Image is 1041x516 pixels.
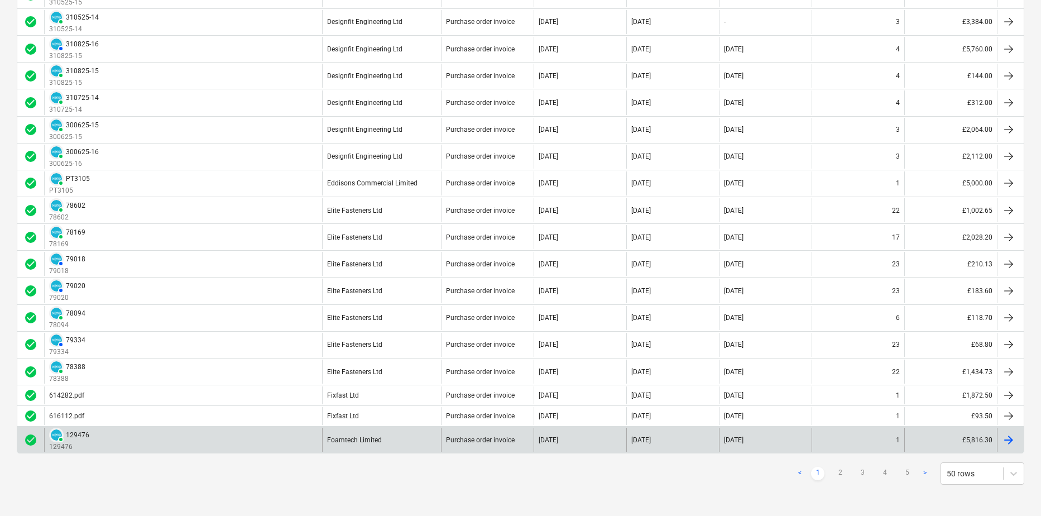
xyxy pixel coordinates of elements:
[49,213,85,222] p: 78602
[446,45,515,53] div: Purchase order invoice
[724,260,743,268] div: [DATE]
[539,412,558,420] div: [DATE]
[24,257,37,271] div: Invoice was approved
[811,467,824,480] a: Page 1 is your current page
[724,287,743,295] div: [DATE]
[631,207,651,214] div: [DATE]
[49,25,99,34] p: 310525-14
[51,335,62,346] img: xero.svg
[904,360,997,384] div: £1,434.73
[724,152,743,160] div: [DATE]
[24,409,37,423] span: check_circle
[49,412,84,420] div: 616112.pdf
[539,18,558,26] div: [DATE]
[51,254,62,265] img: xero.svg
[49,10,64,25] div: Invoice has been synced with Xero and its status is currently PAID
[904,145,997,169] div: £2,112.00
[66,148,99,156] div: 300625-16
[49,321,85,330] p: 78094
[24,42,37,56] span: check_circle
[904,306,997,330] div: £118.70
[49,374,85,384] p: 78388
[446,287,515,295] div: Purchase order invoice
[51,429,62,441] img: xero.svg
[24,123,37,136] div: Invoice was approved
[631,126,651,133] div: [DATE]
[49,391,84,399] div: 614282.pdf
[327,436,382,444] div: Foamtech Limited
[24,284,37,298] span: check_circle
[24,365,37,379] span: check_circle
[896,412,900,420] div: 1
[51,227,62,238] img: xero.svg
[49,118,64,132] div: Invoice has been synced with Xero and its status is currently PAID
[24,96,37,109] div: Invoice was approved
[24,15,37,28] span: check_circle
[24,433,37,447] div: Invoice was approved
[66,309,85,317] div: 78094
[724,207,743,214] div: [DATE]
[539,391,558,399] div: [DATE]
[49,442,89,452] p: 129476
[327,412,359,420] div: Fixfast Ltd
[49,37,64,51] div: Invoice has been synced with Xero and its status is currently AUTHORISED
[49,306,64,321] div: Invoice has been synced with Xero and its status is currently PAID
[327,152,402,160] div: Designfit Engineering Ltd
[66,121,99,129] div: 300625-15
[49,279,64,293] div: Invoice has been synced with Xero and its status is currently AUTHORISED
[66,175,90,183] div: PT3105
[724,126,743,133] div: [DATE]
[49,90,64,105] div: Invoice has been synced with Xero and its status is currently PAID
[51,92,62,103] img: xero.svg
[49,333,64,347] div: Invoice has been synced with Xero and its status is currently AUTHORISED
[904,198,997,222] div: £1,002.65
[446,18,515,26] div: Purchase order invoice
[49,64,64,78] div: Invoice has been synced with Xero and its status is currently PAID
[904,171,997,195] div: £5,000.00
[51,173,62,184] img: xero.svg
[327,99,402,107] div: Designfit Engineering Ltd
[66,40,99,48] div: 310825-16
[539,152,558,160] div: [DATE]
[793,467,807,480] a: Previous page
[904,333,997,357] div: £68.80
[539,436,558,444] div: [DATE]
[24,69,37,83] div: Invoice was approved
[327,260,382,268] div: Elite Fasteners Ltd
[49,105,99,114] p: 310725-14
[539,126,558,133] div: [DATE]
[446,72,515,80] div: Purchase order invoice
[49,266,85,276] p: 79018
[51,308,62,319] img: xero.svg
[631,436,651,444] div: [DATE]
[539,72,558,80] div: [DATE]
[892,287,900,295] div: 23
[631,233,651,241] div: [DATE]
[49,428,64,442] div: Invoice has been synced with Xero and its status is currently PAID
[904,225,997,249] div: £2,028.20
[539,45,558,53] div: [DATE]
[896,126,900,133] div: 3
[66,282,85,290] div: 79020
[446,314,515,322] div: Purchase order invoice
[66,363,85,371] div: 78388
[446,179,515,187] div: Purchase order invoice
[631,314,651,322] div: [DATE]
[631,45,651,53] div: [DATE]
[900,467,914,480] a: Page 5
[724,341,743,348] div: [DATE]
[892,341,900,348] div: 23
[24,150,37,163] div: Invoice was approved
[24,42,37,56] div: Invoice was approved
[904,252,997,276] div: £210.13
[904,428,997,452] div: £5,816.30
[24,284,37,298] div: Invoice was approved
[631,152,651,160] div: [DATE]
[66,94,99,102] div: 310725-14
[896,152,900,160] div: 3
[724,314,743,322] div: [DATE]
[66,13,99,21] div: 310525-14
[446,436,515,444] div: Purchase order invoice
[904,10,997,34] div: £3,384.00
[327,72,402,80] div: Designfit Engineering Ltd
